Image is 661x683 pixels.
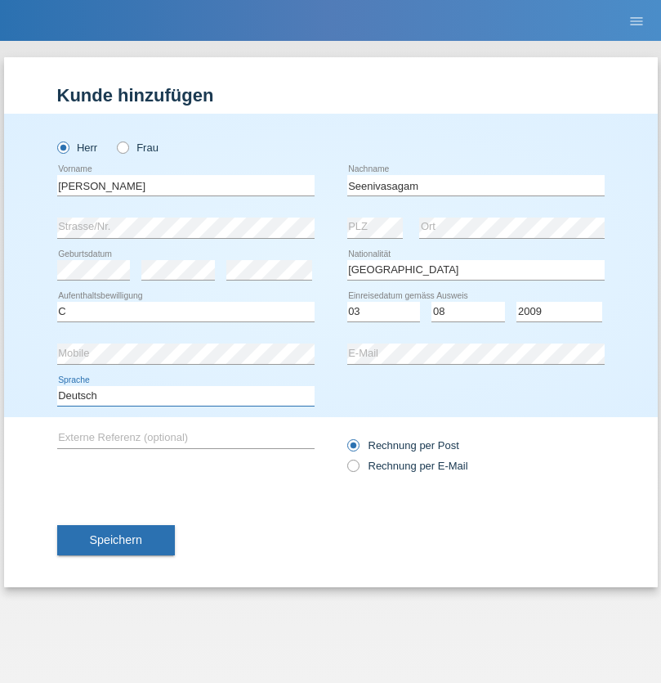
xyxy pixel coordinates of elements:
input: Herr [57,142,68,152]
input: Rechnung per E-Mail [347,460,358,480]
label: Rechnung per Post [347,439,459,452]
label: Rechnung per E-Mail [347,460,468,472]
span: Speichern [90,533,142,546]
i: menu [628,13,645,29]
input: Frau [117,142,127,152]
label: Frau [117,142,159,154]
label: Herr [57,142,98,154]
input: Rechnung per Post [347,439,358,460]
a: menu [620,16,653,25]
h1: Kunde hinzufügen [57,85,605,106]
button: Speichern [57,525,175,556]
